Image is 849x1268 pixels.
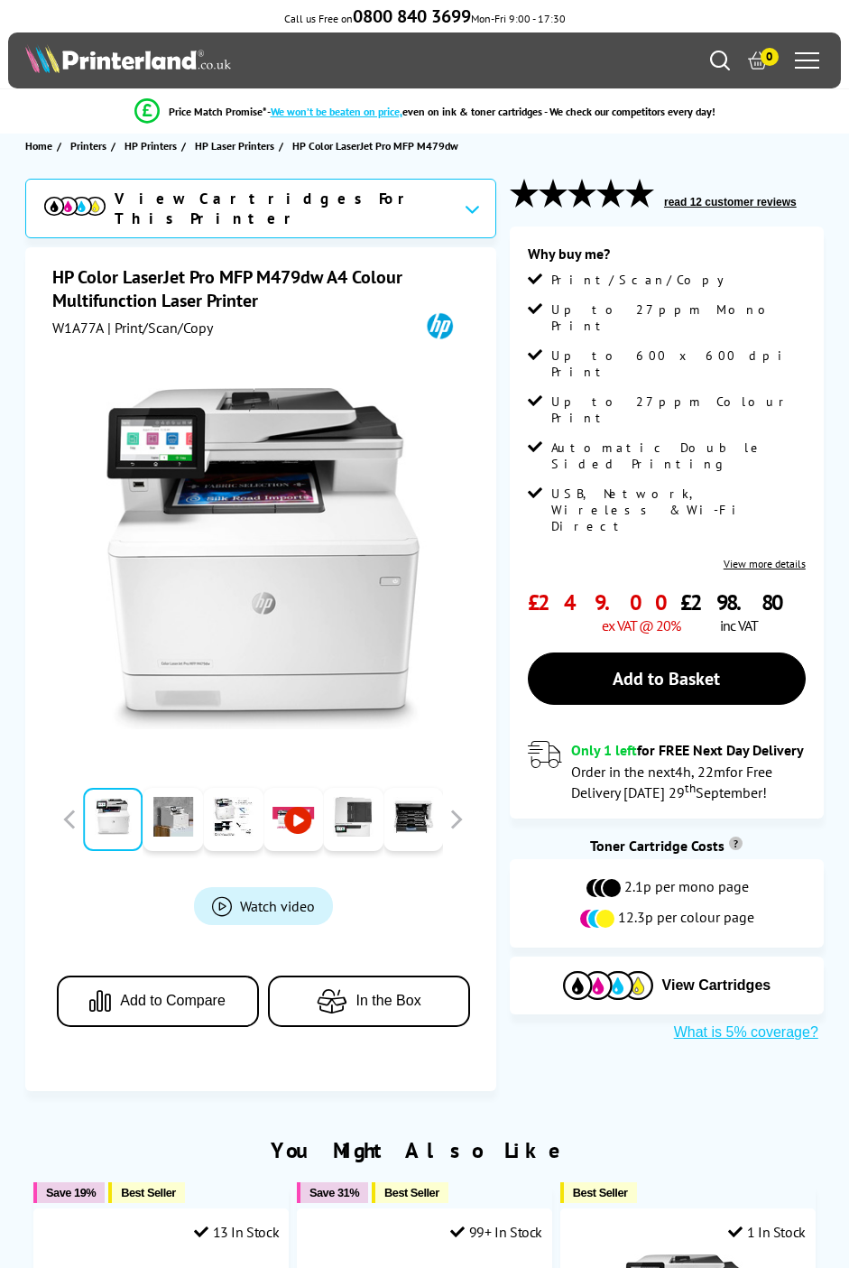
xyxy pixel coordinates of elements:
[560,1182,637,1203] button: Best Seller
[25,136,52,155] span: Home
[624,877,749,899] span: 2.1p per mono page
[25,1136,824,1164] div: You Might Also Like
[710,51,730,70] a: Search
[602,616,680,634] span: ex VAT @ 20%
[551,486,806,534] span: USB, Network, Wireless & Wi-Fi Direct
[108,1182,185,1203] button: Best Seller
[450,1223,542,1241] div: 99+ In Stock
[528,588,680,616] span: £249.00
[195,136,279,155] a: HP Laser Printers
[107,319,213,337] span: | Print/Scan/Copy
[240,897,315,915] span: Watch video
[125,136,177,155] span: HP Printers
[195,136,274,155] span: HP Laser Printers
[353,5,471,28] b: 0800 840 3699
[93,388,433,728] img: HP Color LaserJet Pro MFP M479dw
[70,136,106,155] span: Printers
[33,1182,105,1203] button: Save 19%
[528,741,806,801] div: modal_delivery
[353,12,471,25] a: 0800 840 3699
[551,301,806,334] span: Up to 27ppm Mono Print
[551,393,806,426] span: Up to 27ppm Colour Print
[292,136,458,155] span: HP Color LaserJet Pro MFP M479dw
[9,96,840,127] li: modal_Promise
[551,347,806,380] span: Up to 600 x 600 dpi Print
[115,189,449,228] span: View Cartridges For This Printer
[659,195,802,209] button: read 12 customer reviews
[267,105,715,118] div: - even on ink & toner cartridges - We check our competitors every day!
[669,1023,824,1041] button: What is 5% coverage?
[169,105,267,118] span: Price Match Promise*
[523,970,810,1000] button: View Cartridges
[271,105,402,118] span: We won’t be beaten on price,
[728,1223,806,1241] div: 1 In Stock
[685,780,696,796] sup: th
[194,1223,279,1241] div: 13 In Stock
[729,837,743,850] sup: Cost per page
[748,51,768,70] a: 0
[268,976,470,1027] button: In the Box
[46,1186,96,1199] span: Save 19%
[384,1186,439,1199] span: Best Seller
[194,887,333,925] a: Product_All_Videos
[57,976,259,1027] button: Add to Compare
[551,272,737,288] span: Print/Scan/Copy
[356,993,421,1009] span: In the Box
[292,136,463,155] a: HP Color LaserJet Pro MFP M479dw
[372,1182,448,1203] button: Best Seller
[761,48,779,66] span: 0
[528,245,806,272] div: Why buy me?
[406,312,474,339] img: HP
[662,977,771,994] span: View Cartridges
[25,44,424,77] a: Printerland Logo
[125,136,181,155] a: HP Printers
[720,616,758,634] span: inc VAT
[551,440,806,472] span: Automatic Double Sided Printing
[573,1186,628,1199] span: Best Seller
[571,763,772,801] span: Order in the next for Free Delivery [DATE] 29 September!
[724,557,806,570] a: View more details
[70,136,111,155] a: Printers
[25,136,57,155] a: Home
[25,44,230,73] img: Printerland Logo
[309,1186,359,1199] span: Save 31%
[44,197,106,216] img: View Cartridges
[680,588,797,616] span: £298.80
[675,763,725,781] span: 4h, 22m
[571,741,637,759] span: Only 1 left
[571,741,806,759] div: for FREE Next Day Delivery
[121,1186,176,1199] span: Best Seller
[52,319,104,337] span: W1A77A
[52,265,474,312] h1: HP Color LaserJet Pro MFP M479dw A4 Colour Multifunction Laser Printer
[563,971,653,999] img: Cartridges
[528,653,806,705] a: Add to Basket
[297,1182,368,1203] button: Save 31%
[618,908,754,930] span: 12.3p per colour page
[120,993,226,1009] span: Add to Compare
[510,837,824,855] div: Toner Cartridge Costs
